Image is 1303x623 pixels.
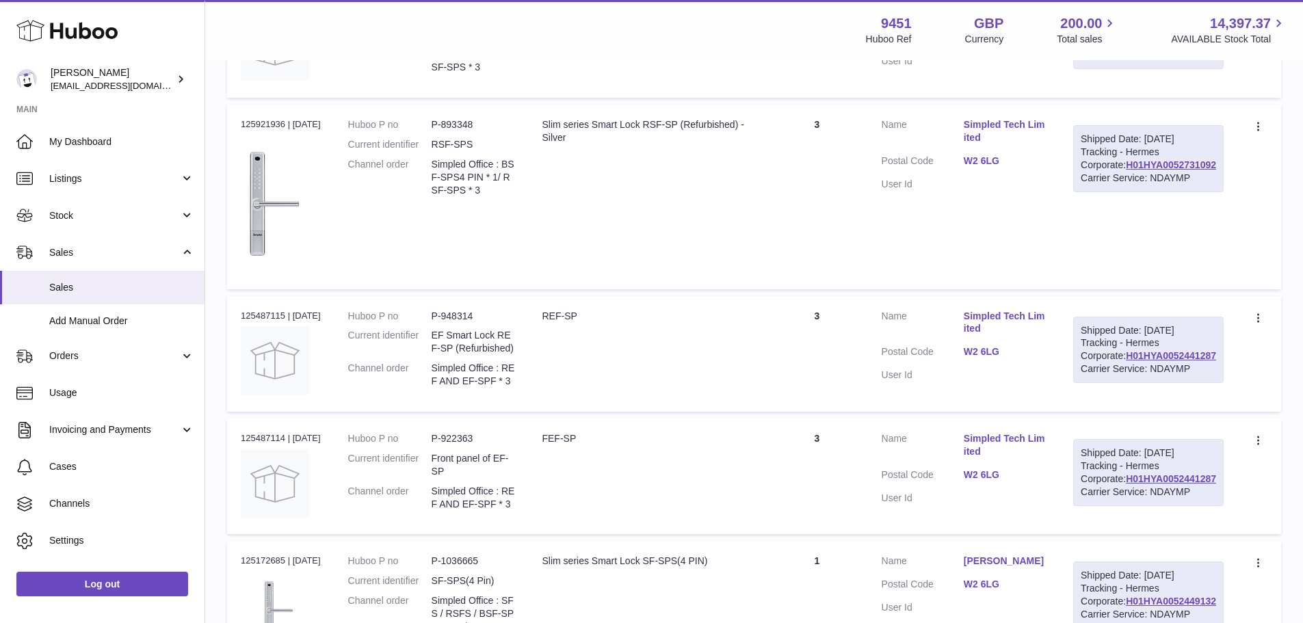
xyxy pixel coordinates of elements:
dd: Simpled Office : REF AND EF-SPF * 3 [432,362,515,388]
a: H01HYA0052731092 [1126,159,1216,170]
span: Settings [49,534,194,547]
a: Simpled Tech Limited [964,310,1046,336]
dt: User Id [882,369,964,382]
div: Shipped Date: [DATE] [1081,324,1216,337]
div: Currency [965,33,1004,46]
td: 3 [766,296,867,412]
dt: Name [882,432,964,462]
div: 125921936 | [DATE] [241,118,321,131]
td: 3 [766,419,867,534]
dd: RSF-SPS [432,138,515,151]
strong: 9451 [881,14,912,33]
div: Carrier Service: NDAYMP [1081,172,1216,185]
span: 14,397.37 [1210,14,1271,33]
div: Huboo Ref [866,33,912,46]
dt: User Id [882,55,964,68]
a: H01HYA0052441287 [1126,350,1216,361]
div: REF-SP [542,310,752,323]
dt: Current identifier [348,452,432,478]
div: Shipped Date: [DATE] [1081,569,1216,582]
a: W2 6LG [964,468,1046,481]
div: Carrier Service: NDAYMP [1081,362,1216,375]
dt: Name [882,118,964,148]
dd: P-948314 [432,310,515,323]
dd: P-1036665 [432,555,515,568]
img: 94511700517980.jpg [241,135,309,272]
img: no-photo.jpg [241,326,309,395]
dt: Current identifier [348,329,432,355]
span: Channels [49,497,194,510]
dt: Name [882,310,964,339]
a: Simpled Tech Limited [964,118,1046,144]
span: Invoicing and Payments [49,423,180,436]
dt: Huboo P no [348,310,432,323]
span: Listings [49,172,180,185]
dd: P-893348 [432,118,515,131]
dt: Huboo P no [348,118,432,131]
span: Sales [49,281,194,294]
dt: Channel order [348,362,432,388]
img: no-photo.jpg [241,449,309,518]
span: Orders [49,349,180,362]
dt: User Id [882,492,964,505]
dt: Huboo P no [348,432,432,445]
a: Log out [16,572,188,596]
div: [PERSON_NAME] [51,66,174,92]
span: [EMAIL_ADDRESS][DOMAIN_NAME] [51,80,201,91]
dd: Simpled Office : REF AND EF-SPF * 3 [432,485,515,511]
div: Tracking - Hermes Corporate: [1073,439,1224,506]
div: Carrier Service: NDAYMP [1081,608,1216,621]
a: 14,397.37 AVAILABLE Stock Total [1171,14,1287,46]
span: Stock [49,209,180,222]
a: Simpled Tech Limited [964,432,1046,458]
div: 125487114 | [DATE] [241,432,321,445]
span: AVAILABLE Stock Total [1171,33,1287,46]
dt: Channel order [348,158,432,197]
span: My Dashboard [49,135,194,148]
dd: SF-SPS(4 Pin) [432,574,515,587]
dt: Channel order [348,485,432,511]
span: Total sales [1057,33,1118,46]
div: Shipped Date: [DATE] [1081,133,1216,146]
div: Carrier Service: NDAYMP [1081,486,1216,499]
dt: Huboo P no [348,555,432,568]
strong: GBP [974,14,1003,33]
dt: Postal Code [882,468,964,485]
div: Slim series Smart Lock SF-SPS(4 PIN) [542,555,752,568]
dt: Postal Code [882,155,964,171]
dt: User Id [882,601,964,614]
dd: P-922363 [432,432,515,445]
div: 125487115 | [DATE] [241,310,321,322]
img: internalAdmin-9451@internal.huboo.com [16,69,37,90]
span: Usage [49,386,194,399]
dd: Front panel of EF-SP [432,452,515,478]
dd: Simpled Office : BSF-SPS4 PIN * 1/ RSF-SPS * 3 [432,158,515,197]
dt: User Id [882,178,964,191]
dt: Current identifier [348,574,432,587]
a: H01HYA0052441287 [1126,473,1216,484]
div: Slim series Smart Lock RSF-SP (Refurbished) - Silver [542,118,752,144]
span: Add Manual Order [49,315,194,328]
dt: Postal Code [882,345,964,362]
div: 125172685 | [DATE] [241,555,321,567]
div: FEF-SP [542,432,752,445]
a: 200.00 Total sales [1057,14,1118,46]
dt: Name [882,555,964,571]
dt: Postal Code [882,578,964,594]
td: 3 [766,105,867,289]
span: Sales [49,246,180,259]
a: [PERSON_NAME] [964,555,1046,568]
div: Shipped Date: [DATE] [1081,447,1216,460]
span: 200.00 [1060,14,1102,33]
div: Tracking - Hermes Corporate: [1073,317,1224,384]
div: Tracking - Hermes Corporate: [1073,125,1224,192]
dt: Current identifier [348,138,432,151]
a: W2 6LG [964,155,1046,168]
span: Cases [49,460,194,473]
a: W2 6LG [964,578,1046,591]
dd: EF Smart Lock REF-SP (Refurbished) [432,329,515,355]
a: H01HYA0052449132 [1126,596,1216,607]
a: W2 6LG [964,345,1046,358]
